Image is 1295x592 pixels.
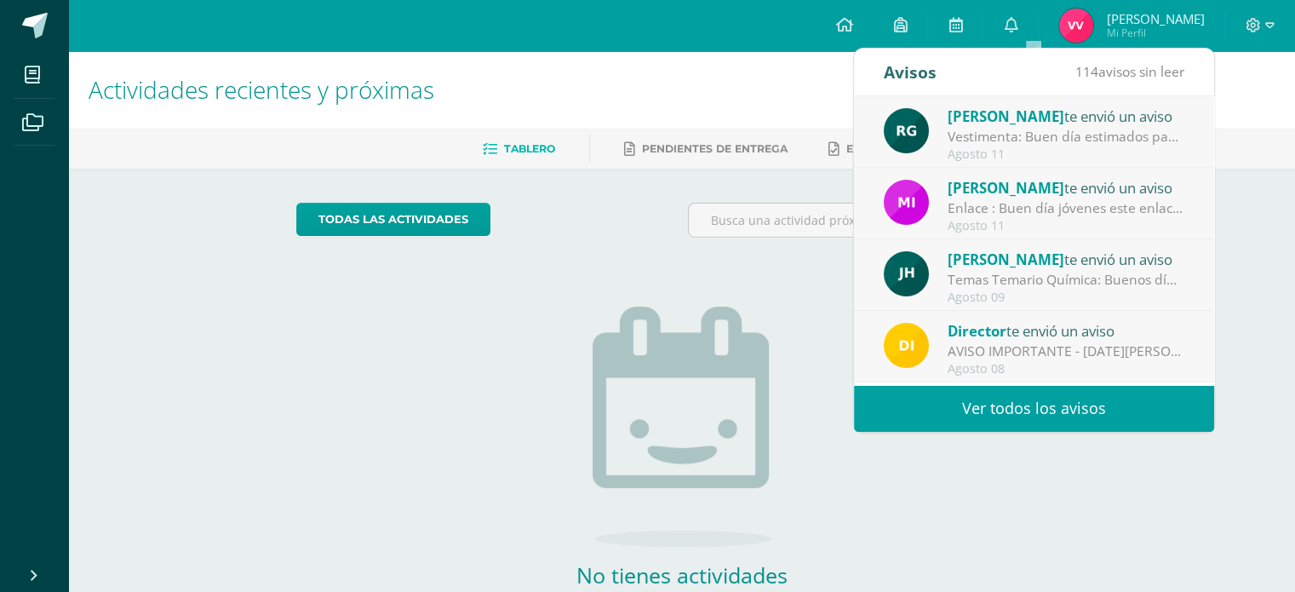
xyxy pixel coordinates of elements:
a: Pendientes de entrega [624,135,788,163]
span: Director [948,321,1006,341]
div: AVISO IMPORTANTE - LUNES 11 DE AGOSTO: Estimados padres de familia y/o encargados: Les informamos... [948,342,1184,361]
div: Agosto 11 [948,147,1184,162]
span: [PERSON_NAME] [948,250,1064,269]
span: 114 [1075,62,1098,81]
span: Tablero [504,142,555,155]
div: Enlace : Buen día jóvenes este enlace usáremos de forma general en todas las clases virtuales 5to... [948,198,1184,218]
div: Temas Temario Química: Buenos días Estimados jóvenes Un gusto saludarles. Adjunto envío los temas... [948,270,1184,290]
img: no_activities.png [593,307,771,547]
a: Tablero [483,135,555,163]
span: avisos sin leer [1075,62,1184,81]
a: todas las Actividades [296,203,490,236]
h2: No tienes actividades [512,560,852,589]
div: te envió un aviso [948,105,1184,127]
a: Entregadas [828,135,922,163]
img: e71b507b6b1ebf6fbe7886fc31de659d.png [884,180,929,225]
span: [PERSON_NAME] [948,106,1064,126]
img: f0b35651ae50ff9c693c4cbd3f40c4bb.png [884,323,929,368]
span: [PERSON_NAME] [948,178,1064,198]
div: te envió un aviso [948,319,1184,342]
div: Agosto 11 [948,219,1184,233]
img: a20e2ad5630fb3893a434f1186c62516.png [1059,9,1093,43]
div: Agosto 09 [948,290,1184,305]
div: te envió un aviso [948,248,1184,270]
img: 2f952caa3f07b7df01ee2ceb26827530.png [884,251,929,296]
span: Pendientes de entrega [642,142,788,155]
img: 24ef3269677dd7dd963c57b86ff4a022.png [884,108,929,153]
div: Vestimenta: Buen día estimados padres de familia y estudiantes. Espero que se encuentren muy bien... [948,127,1184,147]
div: Avisos [884,49,937,95]
span: Entregadas [846,142,922,155]
a: Ver todos los avisos [854,385,1214,432]
span: Actividades recientes y próximas [89,73,434,106]
div: te envió un aviso [948,176,1184,198]
span: [PERSON_NAME] [1106,10,1204,27]
div: Agosto 08 [948,362,1184,376]
input: Busca una actividad próxima aquí... [689,204,1066,237]
span: Mi Perfil [1106,26,1204,40]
